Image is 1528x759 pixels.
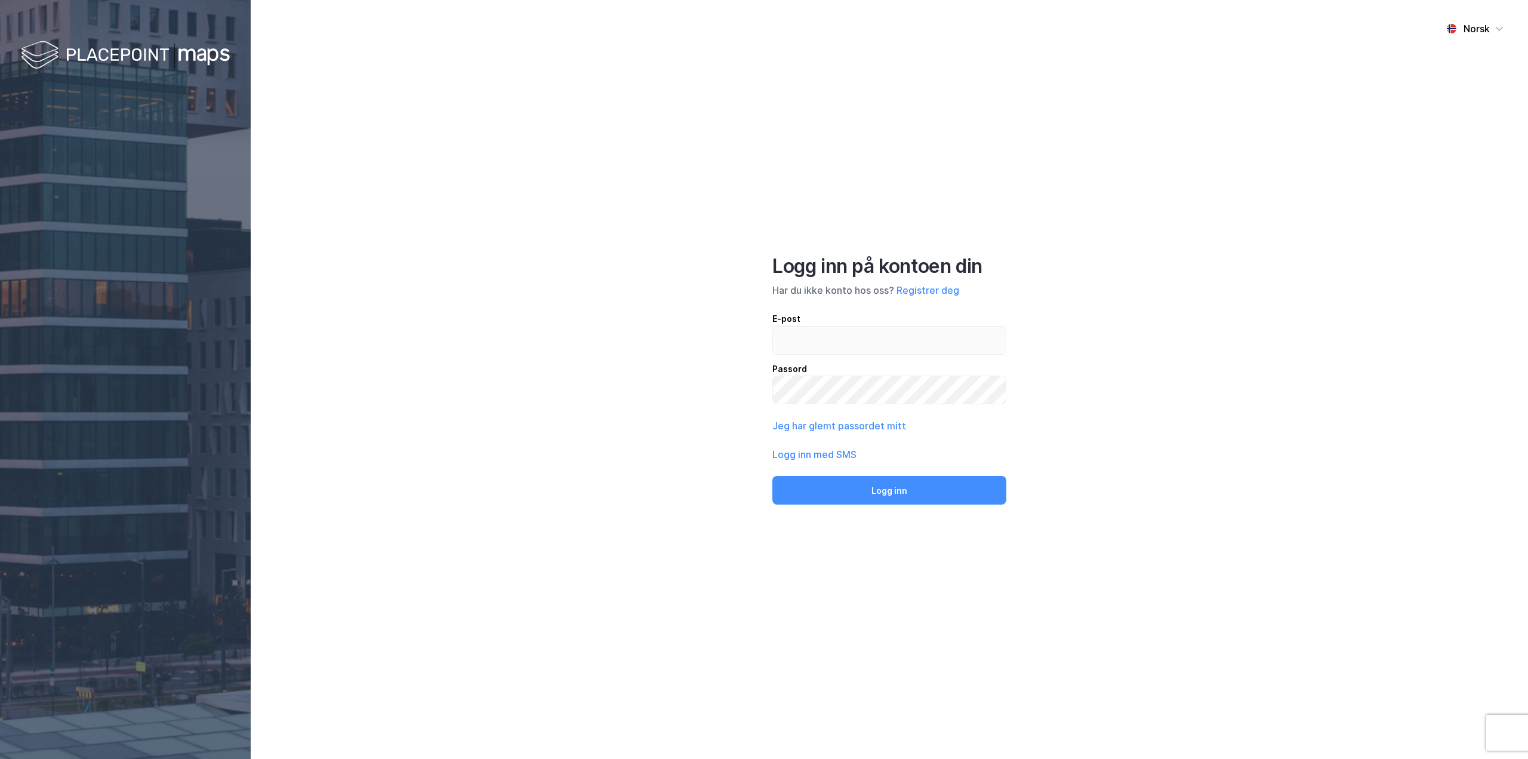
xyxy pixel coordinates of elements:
div: Norsk [1464,21,1490,36]
div: Passord [772,362,1006,376]
button: Logg inn [772,476,1006,505]
div: Logg inn på kontoen din [772,254,1006,278]
img: logo-white.f07954bde2210d2a523dddb988cd2aa7.svg [21,38,230,73]
button: Logg inn med SMS [772,447,857,462]
div: E-post [772,312,1006,326]
div: Har du ikke konto hos oss? [772,283,1006,297]
button: Jeg har glemt passordet mitt [772,419,906,433]
button: Registrer deg [897,283,959,297]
